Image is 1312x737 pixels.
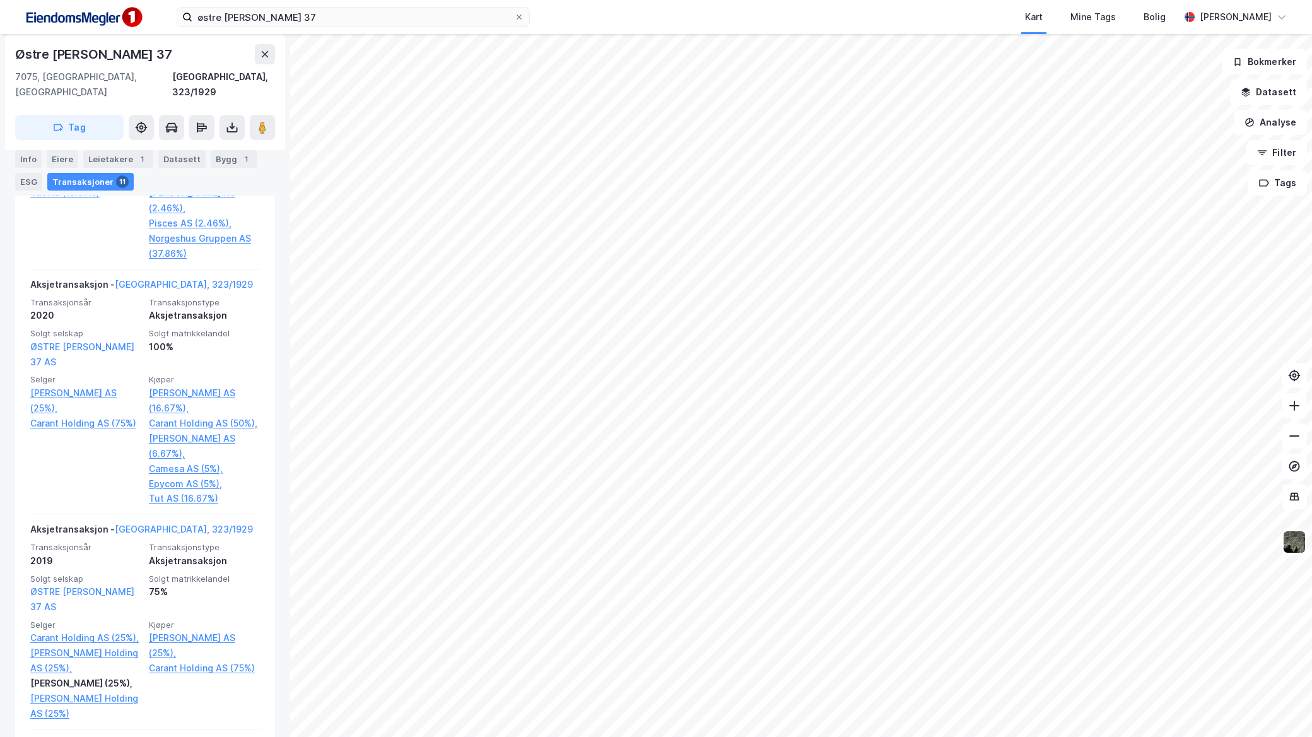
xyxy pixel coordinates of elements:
div: 75% [149,584,260,599]
button: Tags [1248,170,1307,196]
div: Aksjetransaksjon [149,553,260,569]
a: Norgeshus Gruppen AS (37.86%) [149,231,260,261]
a: ØSTRE [PERSON_NAME] 37 AS [30,341,134,367]
button: Analyse [1234,110,1307,135]
div: Kontrollprogram for chat [1249,676,1312,737]
div: Leietakere [83,150,153,168]
a: [PERSON_NAME] Holding AS (25%) [30,691,141,721]
div: Bolig [1144,9,1166,25]
div: 11 [116,175,129,188]
a: Carant Holding AS (50%), [149,416,260,431]
div: Aksjetransaksjon - [30,522,253,542]
div: Bygg [211,150,257,168]
div: [PERSON_NAME] (25%), [30,676,141,691]
div: Info [15,150,42,168]
div: [PERSON_NAME] [1200,9,1272,25]
img: 9k= [1282,530,1306,554]
div: ESG [15,173,42,191]
span: Solgt matrikkelandel [149,574,260,584]
div: 7075, [GEOGRAPHIC_DATA], [GEOGRAPHIC_DATA] [15,69,172,100]
a: [PERSON_NAME] AS (16.67%), [149,386,260,416]
input: Søk på adresse, matrikkel, gårdeiere, leietakere eller personer [192,8,514,27]
div: Eiere [47,150,78,168]
span: Transaksjonstype [149,542,260,553]
span: Transaksjonstype [149,297,260,308]
div: [GEOGRAPHIC_DATA], 323/1929 [172,69,275,100]
a: [PERSON_NAME] Holding AS (25%), [30,646,141,676]
a: Carant Holding AS (75%) [30,416,141,431]
a: [PERSON_NAME] AS (2.46%), [149,186,260,216]
a: Tut AS (16.67%) [149,491,260,506]
div: Datasett [158,150,206,168]
a: Camesa AS (5%), [149,461,260,476]
button: Tag [15,115,124,140]
div: 100% [149,339,260,355]
img: F4PB6Px+NJ5v8B7XTbfpPpyloAAAAASUVORK5CYII= [20,3,146,32]
div: 2019 [30,553,141,569]
button: Filter [1246,140,1307,165]
span: Solgt selskap [30,328,141,339]
span: Selger [30,620,141,630]
span: Kjøper [149,374,260,385]
div: Østre [PERSON_NAME] 37 [15,44,175,64]
a: Pisces AS (2.46%), [149,216,260,231]
a: [GEOGRAPHIC_DATA], 323/1929 [115,524,253,534]
div: 1 [136,153,148,165]
a: ØSTRE [PERSON_NAME] 37 AS [30,586,134,612]
div: Kart [1025,9,1043,25]
span: Transaksjonsår [30,297,141,308]
a: [GEOGRAPHIC_DATA], 323/1929 [115,279,253,290]
a: Epycom AS (5%), [149,476,260,492]
div: 1 [240,153,252,165]
a: Carant Holding AS (25%), [30,630,141,646]
iframe: Chat Widget [1249,676,1312,737]
div: 2020 [30,308,141,323]
div: Aksjetransaksjon - [30,277,253,297]
a: Carant Holding AS (75%) [149,661,260,676]
a: [PERSON_NAME] AS (6.67%), [149,431,260,461]
a: [PERSON_NAME] AS (25%), [30,386,141,416]
span: Kjøper [149,620,260,630]
a: [PERSON_NAME] AS (25%), [149,630,260,661]
div: Aksjetransaksjon [149,308,260,323]
span: Transaksjonsår [30,542,141,553]
button: Datasett [1230,80,1307,105]
span: Solgt matrikkelandel [149,328,260,339]
span: Selger [30,374,141,385]
span: Solgt selskap [30,574,141,584]
button: Bokmerker [1222,49,1307,74]
div: Mine Tags [1070,9,1116,25]
div: Transaksjoner [47,173,134,191]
